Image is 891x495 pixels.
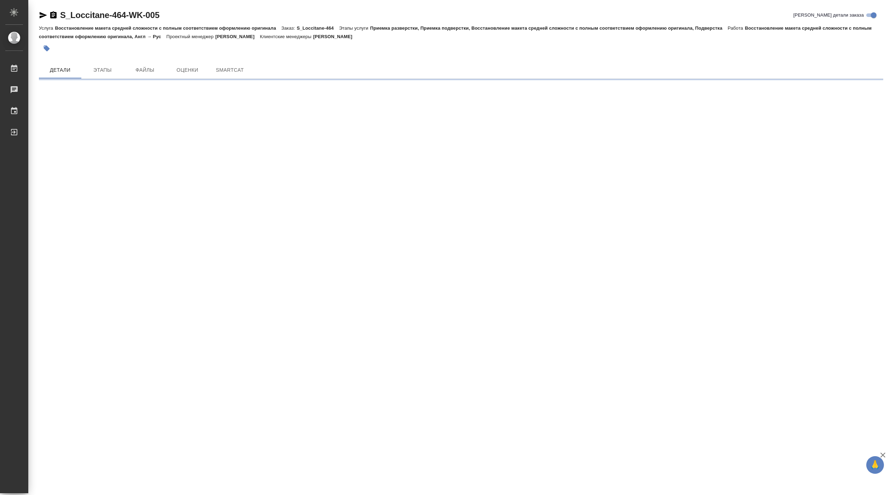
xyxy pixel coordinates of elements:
[39,41,54,56] button: Добавить тэг
[215,34,260,39] p: [PERSON_NAME]
[281,25,297,31] p: Заказ:
[128,66,162,75] span: Файлы
[213,66,247,75] span: SmartCat
[260,34,313,39] p: Клиентские менеджеры
[728,25,745,31] p: Работа
[86,66,120,75] span: Этапы
[313,34,358,39] p: [PERSON_NAME]
[370,25,728,31] p: Приемка разверстки, Приемка подверстки, Восстановление макета средней сложности с полным соответс...
[869,458,881,472] span: 🙏
[39,11,47,19] button: Скопировать ссылку для ЯМессенджера
[43,66,77,75] span: Детали
[297,25,339,31] p: S_Loccitane-464
[60,10,159,20] a: S_Loccitane-464-WK-005
[49,11,58,19] button: Скопировать ссылку
[39,25,55,31] p: Услуга
[167,34,215,39] p: Проектный менеджер
[339,25,370,31] p: Этапы услуги
[170,66,204,75] span: Оценки
[793,12,864,19] span: [PERSON_NAME] детали заказа
[55,25,281,31] p: Восстановление макета средней сложности с полным соответствием оформлению оригинала
[866,456,884,474] button: 🙏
